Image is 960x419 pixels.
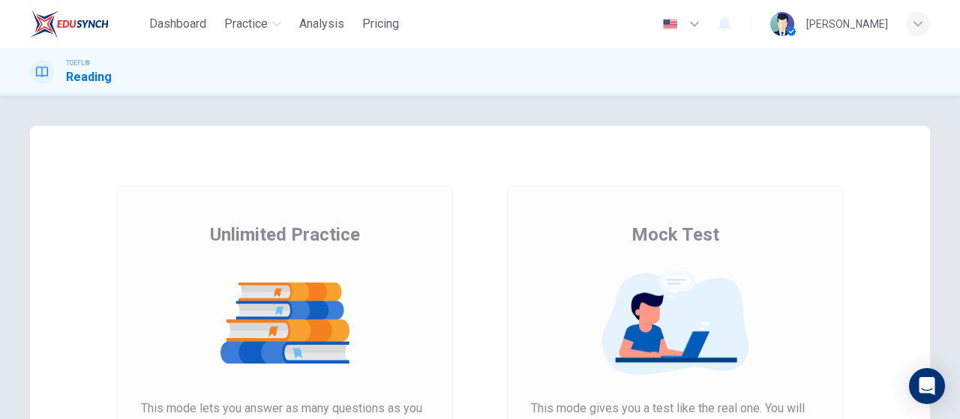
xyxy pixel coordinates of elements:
[909,368,945,404] div: Open Intercom Messenger
[210,223,360,247] span: Unlimited Practice
[66,58,90,68] span: TOEFL®
[293,10,350,37] button: Analysis
[806,15,888,33] div: [PERSON_NAME]
[224,15,268,33] span: Practice
[661,19,679,30] img: en
[66,68,112,86] h1: Reading
[770,12,794,36] img: Profile picture
[299,15,344,33] span: Analysis
[356,10,405,37] button: Pricing
[631,223,719,247] span: Mock Test
[30,9,109,39] img: EduSynch logo
[30,9,143,39] a: EduSynch logo
[143,10,212,37] button: Dashboard
[362,15,399,33] span: Pricing
[149,15,206,33] span: Dashboard
[218,10,287,37] button: Practice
